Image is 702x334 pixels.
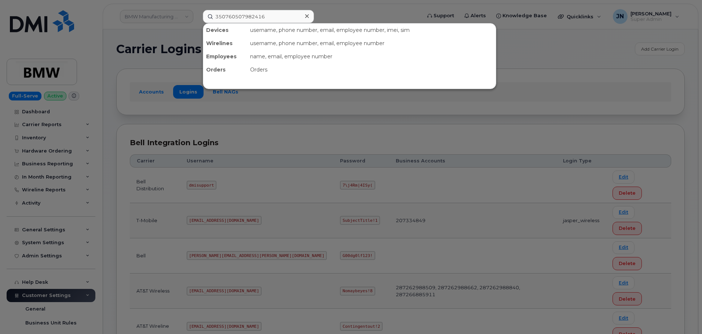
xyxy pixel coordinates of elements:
[203,63,247,76] div: Orders
[247,50,496,63] div: name, email, employee number
[203,37,247,50] div: Wirelines
[247,37,496,50] div: username, phone number, email, employee number
[670,302,696,329] iframe: Messenger Launcher
[203,23,247,37] div: Devices
[203,50,247,63] div: Employees
[247,23,496,37] div: username, phone number, email, employee number, imei, sim
[247,63,496,76] div: Orders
